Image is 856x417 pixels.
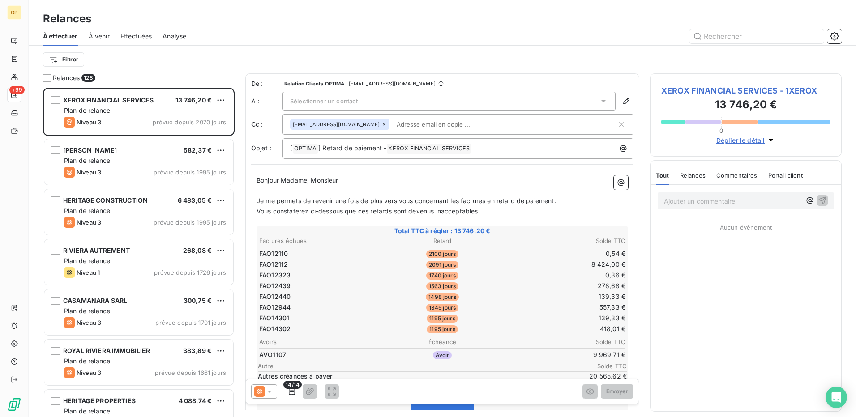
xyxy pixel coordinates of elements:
[183,347,212,354] span: 383,89 €
[175,96,212,104] span: 13 746,20 €
[251,79,282,88] span: De :
[504,350,626,360] td: 9 969,71 €
[63,146,117,154] span: [PERSON_NAME]
[720,224,772,231] span: Aucun évènement
[284,81,344,86] span: Relation Clients OPTIMA
[63,347,150,354] span: ROYAL RIVIERA IMMOBILIER
[153,119,226,126] span: prévue depuis 2070 jours
[714,135,779,145] button: Déplier le détail
[716,136,765,145] span: Déplier le détail
[43,52,84,67] button: Filtrer
[826,387,847,408] div: Open Intercom Messenger
[258,372,571,381] span: Autres créances à payer
[381,337,503,347] th: Échéance
[89,32,110,41] span: À venir
[259,324,291,333] span: FAO14302
[656,172,669,179] span: Tout
[259,314,289,323] span: FAO14301
[155,369,226,376] span: prévue depuis 1661 jours
[63,297,127,304] span: CASAMANARA SARL
[290,144,292,152] span: [
[257,197,556,204] span: Je me permets de revenir une fois de plus vers vous concernant les factures en retard de paiement.
[179,397,212,404] span: 4 088,74 €
[433,351,452,359] span: Avoir
[719,127,723,134] span: 0
[293,122,380,127] span: [EMAIL_ADDRESS][DOMAIN_NAME]
[53,73,80,82] span: Relances
[64,157,110,164] span: Plan de relance
[183,247,212,254] span: 268,08 €
[77,319,101,326] span: Niveau 3
[7,397,21,412] img: Logo LeanPay
[64,207,110,214] span: Plan de relance
[504,313,626,323] td: 139,33 €
[293,144,318,154] span: OPTIMA
[184,146,212,154] span: 582,37 €
[184,297,212,304] span: 300,75 €
[77,369,101,376] span: Niveau 3
[259,350,381,360] td: AVO1107
[393,118,496,131] input: Adresse email en copie ...
[504,249,626,259] td: 0,54 €
[427,325,458,333] span: 1195 jours
[64,106,110,114] span: Plan de relance
[426,293,459,301] span: 1498 jours
[64,357,110,365] span: Plan de relance
[504,302,626,312] td: 557,33 €
[77,119,101,126] span: Niveau 3
[43,88,235,417] div: grid
[9,86,25,94] span: +99
[81,74,95,82] span: 128
[259,337,381,347] th: Avoirs
[259,271,291,280] span: FAO12323
[426,304,459,312] span: 1345 jours
[259,260,288,269] span: FAO12112
[154,269,226,276] span: prévue depuis 1726 jours
[77,169,101,176] span: Niveau 3
[63,247,130,254] span: RIVIERA AUTREMENT
[504,337,626,347] th: Solde TTC
[64,307,110,315] span: Plan de relance
[63,96,154,104] span: XEROX FINANCIAL SERVICES
[258,226,627,235] span: Total TTC à régler : 13 746,20 €
[251,97,282,106] label: À :
[259,303,291,312] span: FAO12944
[504,260,626,269] td: 8 424,00 €
[689,29,824,43] input: Rechercher
[661,85,830,97] span: XEROX FINANCIAL SERVICES - 1XEROX
[601,384,633,399] button: Envoyer
[63,196,148,204] span: HERITAGE CONSTRUCTION
[154,219,226,226] span: prévue depuis 1995 jours
[258,362,573,370] span: Autre
[77,219,101,226] span: Niveau 3
[257,207,480,215] span: Vous constaterez ci-dessous que ces retards sont devenus inacceptables.
[426,261,459,269] span: 2091 jours
[155,319,226,326] span: prévue depuis 1701 jours
[64,407,110,415] span: Plan de relance
[573,362,627,370] span: Solde TTC
[680,172,706,179] span: Relances
[504,236,626,246] th: Solde TTC
[7,5,21,20] div: OP
[251,120,282,129] label: Cc :
[387,144,471,154] span: XEROX FINANCIAL SERVICES
[768,172,803,179] span: Portail client
[504,270,626,280] td: 0,36 €
[426,272,458,280] span: 1740 jours
[426,282,459,290] span: 1563 jours
[178,196,212,204] span: 6 483,05 €
[427,315,458,323] span: 1195 jours
[257,176,338,184] span: Bonjour Madame, Monsieur
[259,236,381,246] th: Factures échues
[381,236,503,246] th: Retard
[290,98,358,105] span: Sélectionner un contact
[504,281,626,291] td: 278,68 €
[346,81,435,86] span: - [EMAIL_ADDRESS][DOMAIN_NAME]
[64,257,110,264] span: Plan de relance
[259,249,288,258] span: FAO12110
[154,169,226,176] span: prévue depuis 1995 jours
[63,397,136,404] span: HERITAGE PROPERTIES
[251,144,271,152] span: Objet :
[120,32,152,41] span: Effectuées
[661,97,830,115] h3: 13 746,20 €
